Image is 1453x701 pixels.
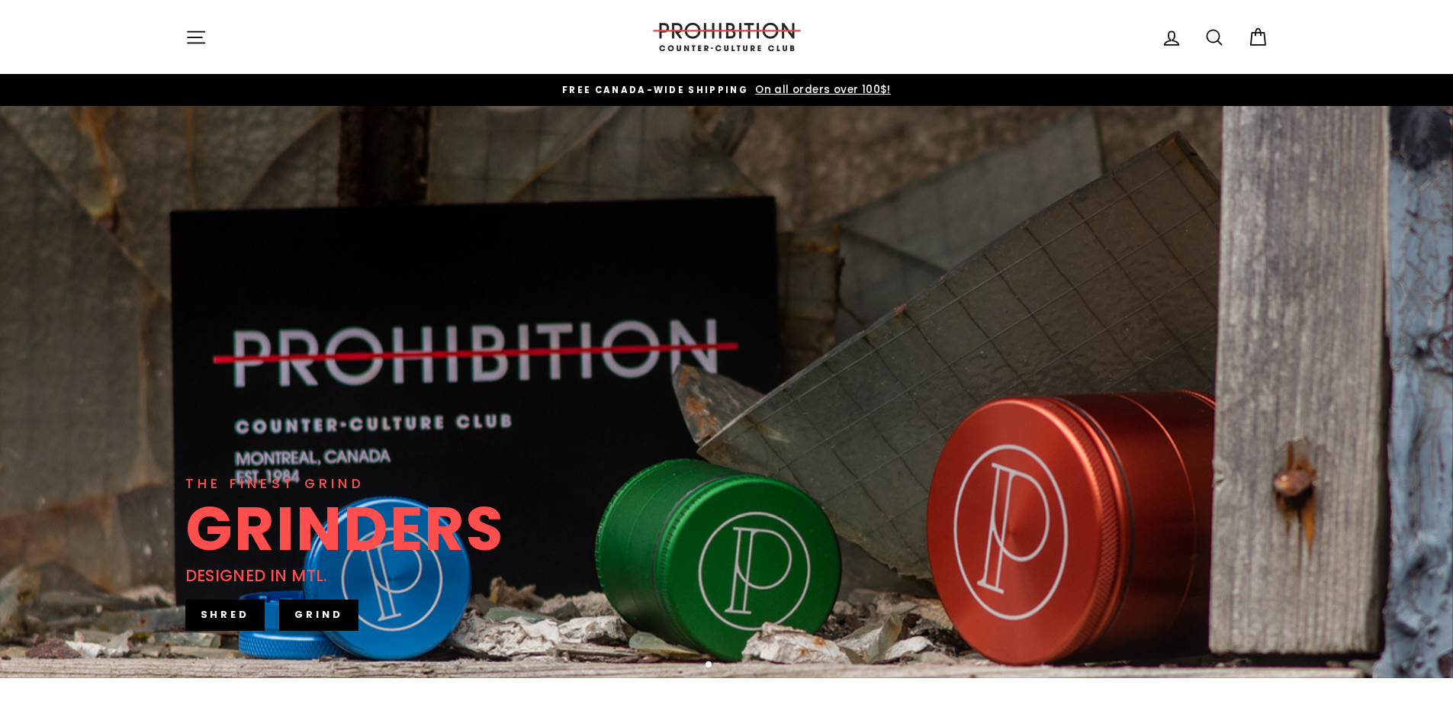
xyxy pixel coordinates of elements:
[651,23,803,51] img: PROHIBITION COUNTER-CULTURE CLUB
[719,662,727,670] button: 2
[189,82,1265,98] a: FREE CANADA-WIDE SHIPPING On all orders over 100$!
[731,662,739,670] button: 3
[185,473,365,494] div: THE FINEST GRIND
[706,661,713,669] button: 1
[751,82,891,97] span: On all orders over 100$!
[185,498,504,559] div: GRINDERS
[185,600,265,630] a: SHRED
[185,563,327,588] div: DESIGNED IN MTL.
[279,600,358,630] a: GRIND
[562,84,748,96] span: FREE CANADA-WIDE SHIPPING
[744,662,751,670] button: 4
